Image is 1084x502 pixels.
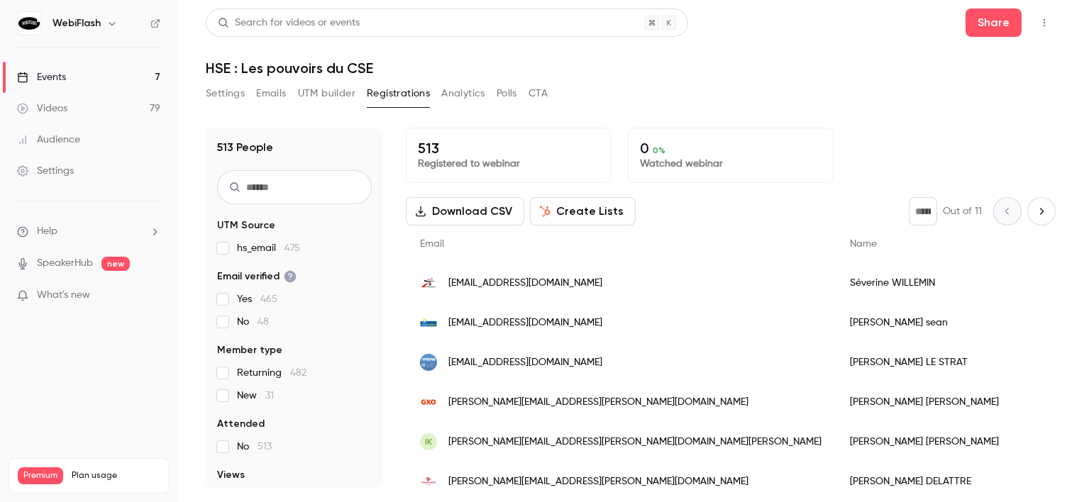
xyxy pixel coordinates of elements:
div: Audience [17,133,80,147]
div: Search for videos or events [218,16,360,30]
button: CTA [529,82,548,105]
span: [EMAIL_ADDRESS][DOMAIN_NAME] [448,355,602,370]
div: Videos [17,101,67,116]
span: new [101,257,130,271]
button: Create Lists [530,197,636,225]
div: Events [17,70,66,84]
span: UTM Source [217,218,275,233]
button: UTM builder [298,82,355,105]
button: Analytics [441,82,485,105]
span: Yes [237,292,277,306]
span: No [237,440,272,454]
img: transgourmet.fr [420,473,437,490]
p: Watched webinar [640,157,821,171]
span: IK [425,435,432,448]
span: 482 [290,368,306,378]
img: mousquetaires.com [420,274,437,291]
span: [PERSON_NAME][EMAIL_ADDRESS][PERSON_NAME][DOMAIN_NAME] [448,474,748,489]
div: [PERSON_NAME] DELATTRE [836,462,1068,501]
h1: 513 People [217,139,273,156]
span: 48 [258,317,269,327]
span: 475 [284,243,300,253]
h6: WebiFlash [52,16,101,30]
span: Email verified [217,269,297,284]
a: SpeakerHub [37,256,93,271]
div: Séverine WILLEMIN [836,263,1068,303]
div: [PERSON_NAME] sean [836,303,1068,342]
button: Share [966,9,1022,37]
img: yprema.fr [420,354,437,371]
span: hs_email [237,241,300,255]
button: Registrations [367,82,430,105]
p: Registered to webinar [418,157,599,171]
span: Premium [18,467,63,484]
span: Name [850,239,877,249]
span: Email [420,239,444,249]
li: help-dropdown-opener [17,224,160,239]
button: Download CSV [406,197,524,225]
span: Member type [217,343,282,357]
p: Out of 11 [943,204,982,218]
span: 465 [260,294,277,304]
span: [PERSON_NAME][EMAIL_ADDRESS][PERSON_NAME][DOMAIN_NAME] [448,395,748,410]
img: gxo.com [420,394,437,411]
span: [EMAIL_ADDRESS][DOMAIN_NAME] [448,276,602,291]
span: 31 [265,391,274,401]
span: [EMAIL_ADDRESS][DOMAIN_NAME] [448,316,602,330]
img: groupagrica.com [420,314,437,331]
h1: HSE : Les pouvoirs du CSE [206,60,1056,77]
span: No [237,315,269,329]
img: WebiFlash [18,12,40,35]
span: [PERSON_NAME][EMAIL_ADDRESS][PERSON_NAME][DOMAIN_NAME][PERSON_NAME] [448,435,822,450]
span: Returning [237,366,306,380]
button: Emails [256,82,286,105]
button: Polls [497,82,517,105]
span: Views [217,468,245,482]
span: 513 [258,442,272,452]
iframe: Noticeable Trigger [143,289,160,302]
span: New [237,389,274,403]
p: 0 [640,140,821,157]
button: Next page [1027,197,1056,225]
span: Attended [217,417,265,431]
span: Help [37,224,57,239]
div: [PERSON_NAME] LE STRAT [836,342,1068,382]
div: [PERSON_NAME] [PERSON_NAME] [836,422,1068,462]
p: 513 [418,140,599,157]
div: Settings [17,164,74,178]
span: 0 % [653,145,665,155]
button: Settings [206,82,245,105]
span: What's new [37,288,90,303]
div: [PERSON_NAME] [PERSON_NAME] [836,382,1068,422]
span: Plan usage [72,470,160,481]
